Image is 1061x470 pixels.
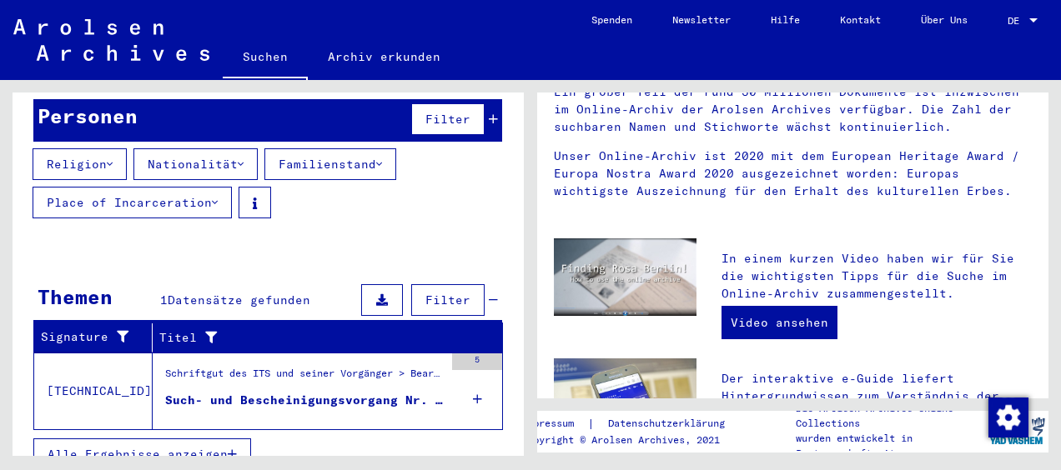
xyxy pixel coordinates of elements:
[595,415,745,432] a: Datenschutzerklärung
[308,37,460,77] a: Archiv erkunden
[425,112,470,127] span: Filter
[159,329,461,347] div: Titel
[33,438,251,470] button: Alle Ergebnisse anzeigen
[1008,15,1026,27] span: DE
[411,284,485,316] button: Filter
[411,103,485,135] button: Filter
[722,250,1032,302] p: In einem kurzen Video haben wir für Sie die wichtigsten Tipps für die Suche im Online-Archiv zusa...
[986,410,1048,452] img: yv_logo.png
[13,19,209,61] img: Arolsen_neg.svg
[165,392,444,409] div: Such- und Bescheinigungsvorgang Nr. 747.139 für [PERSON_NAME] geboren [DEMOGRAPHIC_DATA]
[425,292,470,307] span: Filter
[521,432,745,447] p: Copyright © Arolsen Archives, 2021
[133,148,258,180] button: Nationalität
[796,401,984,431] p: Die Arolsen Archives Online-Collections
[33,148,127,180] button: Religion
[38,101,138,131] div: Personen
[41,324,152,351] div: Signature
[38,282,113,312] div: Themen
[223,37,308,80] a: Suchen
[521,415,745,432] div: |
[165,366,444,389] div: Schriftgut des ITS und seiner Vorgänger > Bearbeitung von Anfragen > Fallbezogene [MEDICAL_DATA] ...
[452,353,502,370] div: 5
[33,187,232,218] button: Place of Incarceration
[159,324,482,351] div: Titel
[160,292,168,307] span: 1
[34,352,153,429] td: [TECHNICAL_ID]
[554,238,696,316] img: video.jpg
[41,328,131,346] div: Signature
[796,431,984,461] p: wurden entwickelt in Partnerschaft mit
[554,83,1032,136] p: Ein großer Teil der rund 30 Millionen Dokumente ist inzwischen im Online-Archiv der Arolsen Archi...
[988,397,1028,437] img: Zustimmung ändern
[264,148,396,180] button: Familienstand
[168,292,310,307] span: Datensätze gefunden
[521,415,587,432] a: Impressum
[48,447,228,462] span: Alle Ergebnisse anzeigen
[554,147,1032,200] p: Unser Online-Archiv ist 2020 mit dem European Heritage Award / Europa Nostra Award 2020 ausgezeic...
[554,358,696,453] img: eguide.jpg
[722,306,837,339] a: Video ansehen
